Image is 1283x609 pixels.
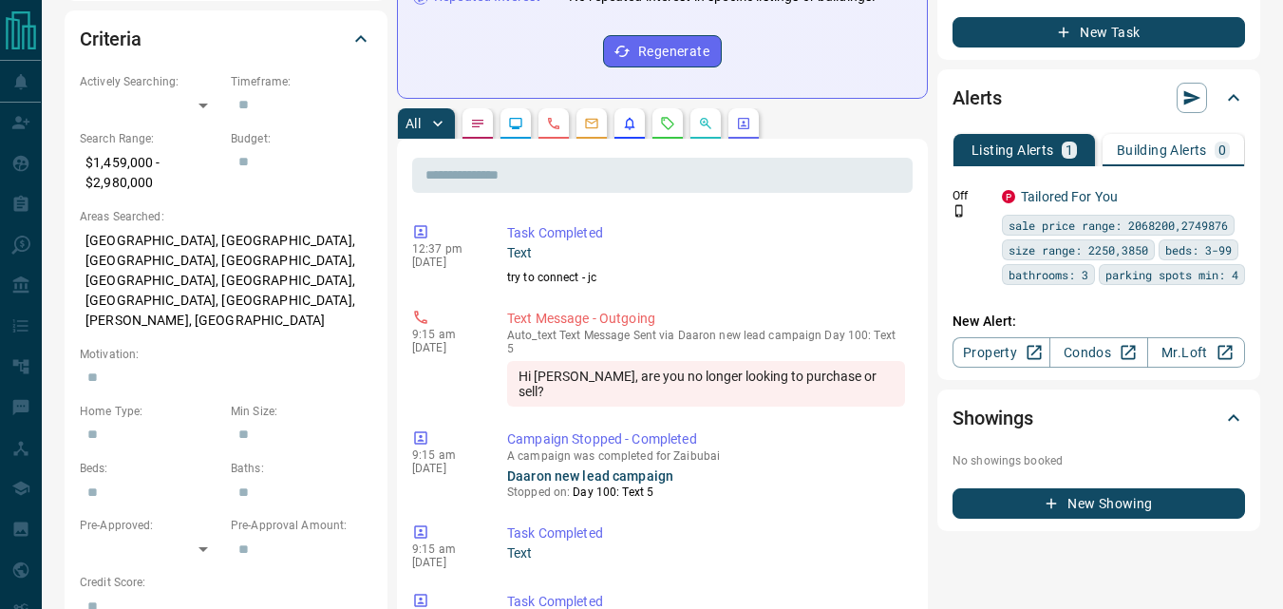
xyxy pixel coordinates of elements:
p: Beds: [80,460,221,477]
a: Daaron new lead campaign [507,468,673,484]
a: Tailored For You [1021,189,1118,204]
p: 9:15 am [412,542,479,556]
button: Regenerate [603,35,722,67]
span: beds: 3-99 [1165,240,1232,259]
h2: Criteria [80,24,142,54]
span: parking spots min: 4 [1105,265,1238,284]
p: Min Size: [231,403,372,420]
p: Stopped on: [507,484,905,501]
svg: Calls [546,116,561,131]
p: Actively Searching: [80,73,221,90]
span: bathrooms: 3 [1009,265,1088,284]
p: Pre-Approved: [80,517,221,534]
svg: Emails [584,116,599,131]
p: Campaign Stopped - Completed [507,429,905,449]
a: Mr.Loft [1147,337,1245,368]
p: [DATE] [412,462,479,475]
svg: Opportunities [698,116,713,131]
svg: Listing Alerts [622,116,637,131]
p: Areas Searched: [80,208,372,225]
div: Criteria [80,16,372,62]
p: Baths: [231,460,372,477]
h2: Showings [953,403,1033,433]
span: size range: 2250,3850 [1009,240,1148,259]
p: Text [507,543,905,563]
p: Building Alerts [1117,143,1207,157]
p: 1 [1066,143,1073,157]
span: Day 100: Text 5 [573,485,653,499]
p: All [406,117,421,130]
p: No showings booked [953,452,1245,469]
p: [DATE] [412,341,479,354]
p: [GEOGRAPHIC_DATA], [GEOGRAPHIC_DATA], [GEOGRAPHIC_DATA], [GEOGRAPHIC_DATA], [GEOGRAPHIC_DATA], [G... [80,225,372,336]
p: Credit Score: [80,574,372,591]
p: Off [953,187,991,204]
div: property.ca [1002,190,1015,203]
div: Alerts [953,75,1245,121]
span: auto_text [507,329,557,342]
p: 0 [1218,143,1226,157]
span: sale price range: 2068200,2749876 [1009,216,1228,235]
svg: Notes [470,116,485,131]
svg: Push Notification Only [953,204,966,218]
div: Hi [PERSON_NAME], are you no longer looking to purchase or sell? [507,361,905,407]
p: Text Message - Outgoing [507,309,905,329]
div: Showings [953,395,1245,441]
p: 9:15 am [412,328,479,341]
p: Motivation: [80,346,372,363]
p: Text Message Sent via Daaron new lead campaign Day 100: Text 5 [507,329,905,355]
button: New Showing [953,488,1245,519]
p: Task Completed [507,223,905,243]
p: Budget: [231,130,372,147]
p: A campaign was completed for Zaibubai [507,449,905,463]
p: Task Completed [507,523,905,543]
svg: Agent Actions [736,116,751,131]
button: New Task [953,17,1245,48]
p: [DATE] [412,256,479,269]
p: Listing Alerts [972,143,1054,157]
svg: Lead Browsing Activity [508,116,523,131]
h2: Alerts [953,83,1002,113]
p: $1,459,000 - $2,980,000 [80,147,221,199]
p: Search Range: [80,130,221,147]
p: New Alert: [953,312,1245,332]
p: Home Type: [80,403,221,420]
p: Text [507,243,905,263]
a: Property [953,337,1050,368]
p: Timeframe: [231,73,372,90]
p: [DATE] [412,556,479,569]
p: 12:37 pm [412,242,479,256]
a: Condos [1049,337,1147,368]
p: 9:15 am [412,448,479,462]
p: try to connect - jc [507,269,905,286]
p: Pre-Approval Amount: [231,517,372,534]
svg: Requests [660,116,675,131]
